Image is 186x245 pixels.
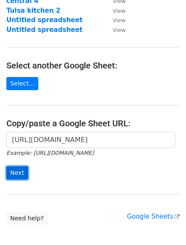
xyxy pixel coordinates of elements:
[113,17,126,23] small: View
[143,204,186,245] iframe: Chat Widget
[113,27,126,33] small: View
[6,212,48,225] a: Need help?
[6,166,28,179] input: Next
[6,118,180,128] h4: Copy/paste a Google Sheet URL:
[104,16,126,24] a: View
[127,213,180,220] a: Google Sheets
[6,77,38,90] a: Select...
[104,26,126,34] a: View
[113,8,126,14] small: View
[6,16,83,24] a: Untitled spreadsheet
[6,26,83,34] a: Untitled spreadsheet
[6,7,60,14] a: Tulsa kitchen 2
[6,60,180,71] h4: Select another Google Sheet:
[6,132,175,148] input: Paste your Google Sheet URL here
[6,150,94,156] small: Example: [URL][DOMAIN_NAME]
[104,7,126,14] a: View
